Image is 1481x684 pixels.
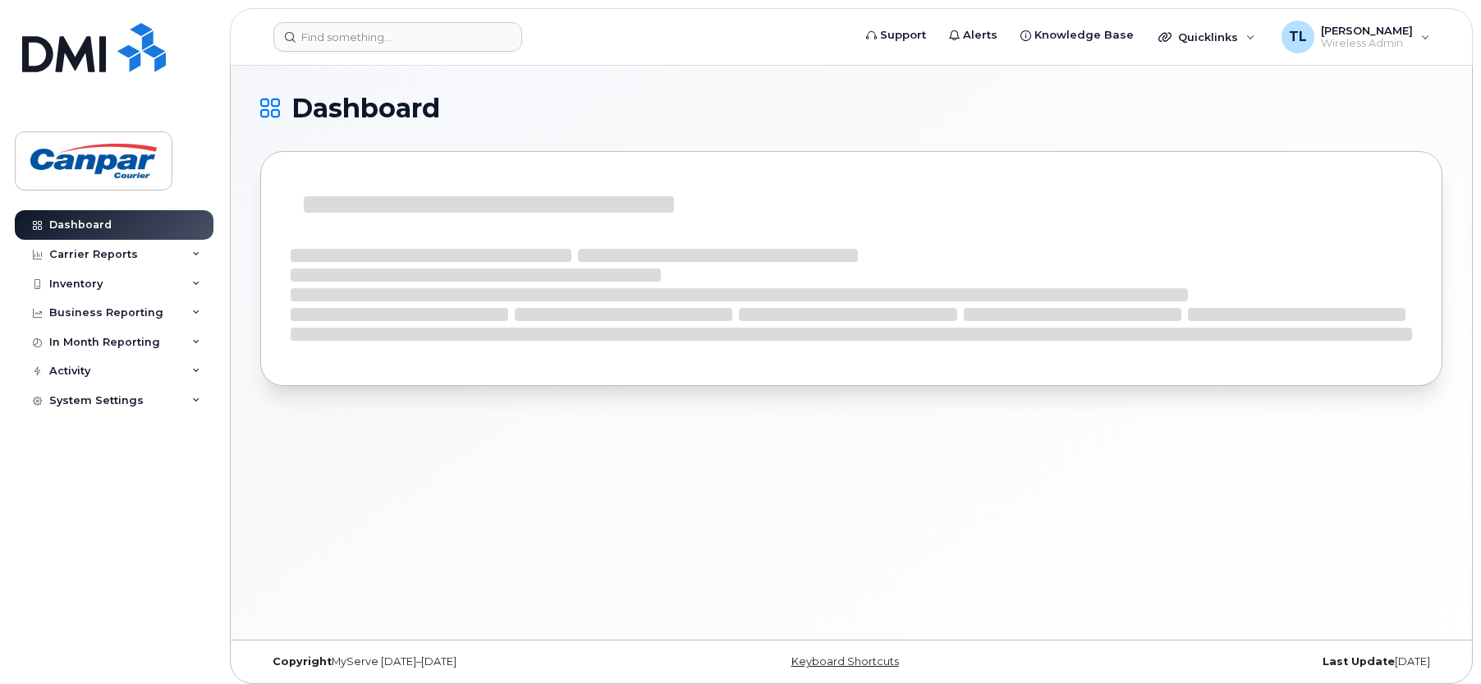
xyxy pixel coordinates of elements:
[1048,655,1442,668] div: [DATE]
[260,655,654,668] div: MyServe [DATE]–[DATE]
[291,96,440,121] span: Dashboard
[791,655,899,668] a: Keyboard Shortcuts
[1323,655,1395,668] strong: Last Update
[273,655,332,668] strong: Copyright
